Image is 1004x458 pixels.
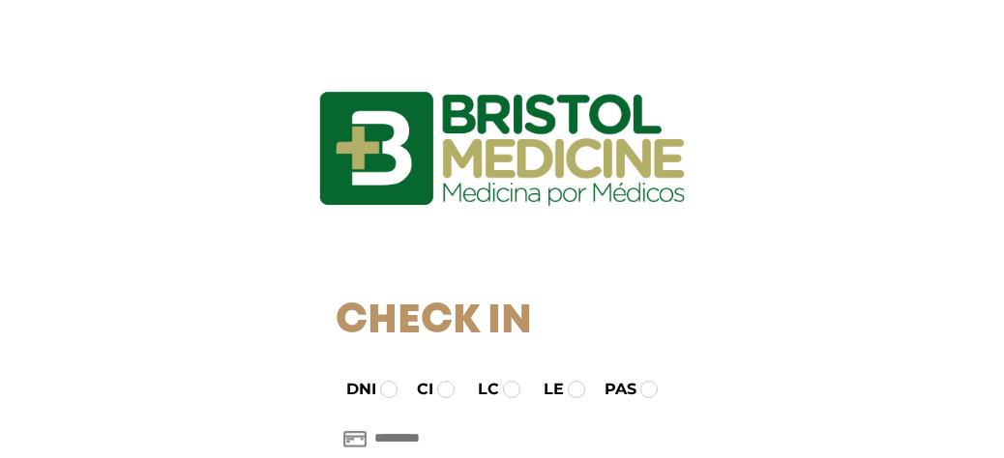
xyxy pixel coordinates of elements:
[587,378,636,401] label: PAS
[329,378,376,401] label: DNI
[460,378,499,401] label: LC
[526,378,564,401] label: LE
[399,378,433,401] label: CI
[336,298,669,346] h1: Check In
[241,23,763,274] img: logo_ingresarbristol.jpg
